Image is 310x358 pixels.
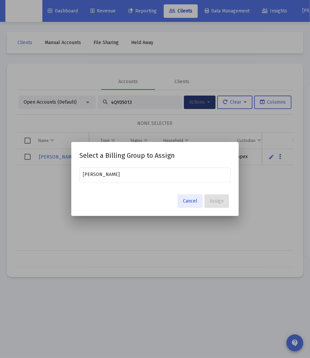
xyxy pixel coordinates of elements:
span: Assign [210,198,224,204]
span: Cancel [183,198,197,204]
button: Cancel [178,194,203,208]
input: Select a billing group [83,172,227,177]
button: Assign [204,194,229,208]
h2: Select a Billing Group to Assign [79,150,231,161]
